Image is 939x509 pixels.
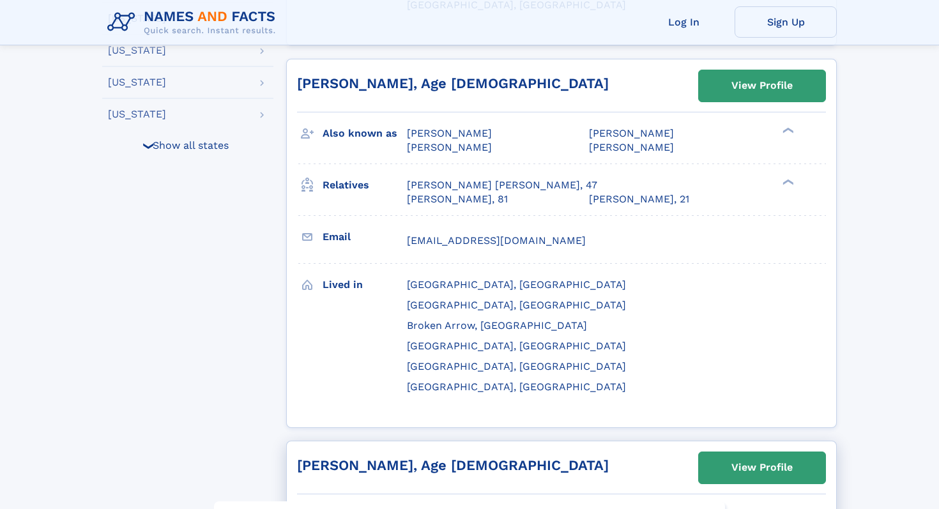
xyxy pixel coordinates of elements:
[407,234,586,247] span: [EMAIL_ADDRESS][DOMAIN_NAME]
[102,5,286,40] img: Logo Names and Facts
[407,381,626,393] span: [GEOGRAPHIC_DATA], [GEOGRAPHIC_DATA]
[407,340,626,352] span: [GEOGRAPHIC_DATA], [GEOGRAPHIC_DATA]
[779,178,795,186] div: ❯
[407,178,597,192] a: [PERSON_NAME] [PERSON_NAME], 47
[323,123,407,144] h3: Also known as
[407,319,587,331] span: Broken Arrow, [GEOGRAPHIC_DATA]
[699,452,825,483] a: View Profile
[407,299,626,311] span: [GEOGRAPHIC_DATA], [GEOGRAPHIC_DATA]
[407,360,626,372] span: [GEOGRAPHIC_DATA], [GEOGRAPHIC_DATA]
[108,45,166,56] div: [US_STATE]
[323,174,407,196] h3: Relatives
[589,127,674,139] span: [PERSON_NAME]
[102,130,273,160] div: Show all states
[632,6,735,38] a: Log In
[731,453,793,482] div: View Profile
[323,274,407,296] h3: Lived in
[779,126,795,134] div: ❯
[407,278,626,291] span: [GEOGRAPHIC_DATA], [GEOGRAPHIC_DATA]
[699,70,825,101] a: View Profile
[297,75,609,91] a: [PERSON_NAME], Age [DEMOGRAPHIC_DATA]
[589,192,689,206] a: [PERSON_NAME], 21
[589,141,674,153] span: [PERSON_NAME]
[731,71,793,100] div: View Profile
[323,226,407,248] h3: Email
[407,141,492,153] span: [PERSON_NAME]
[735,6,837,38] a: Sign Up
[108,77,166,87] div: [US_STATE]
[108,109,166,119] div: [US_STATE]
[297,457,609,473] a: [PERSON_NAME], Age [DEMOGRAPHIC_DATA]
[141,141,156,149] div: ❯
[407,192,508,206] a: [PERSON_NAME], 81
[407,127,492,139] span: [PERSON_NAME]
